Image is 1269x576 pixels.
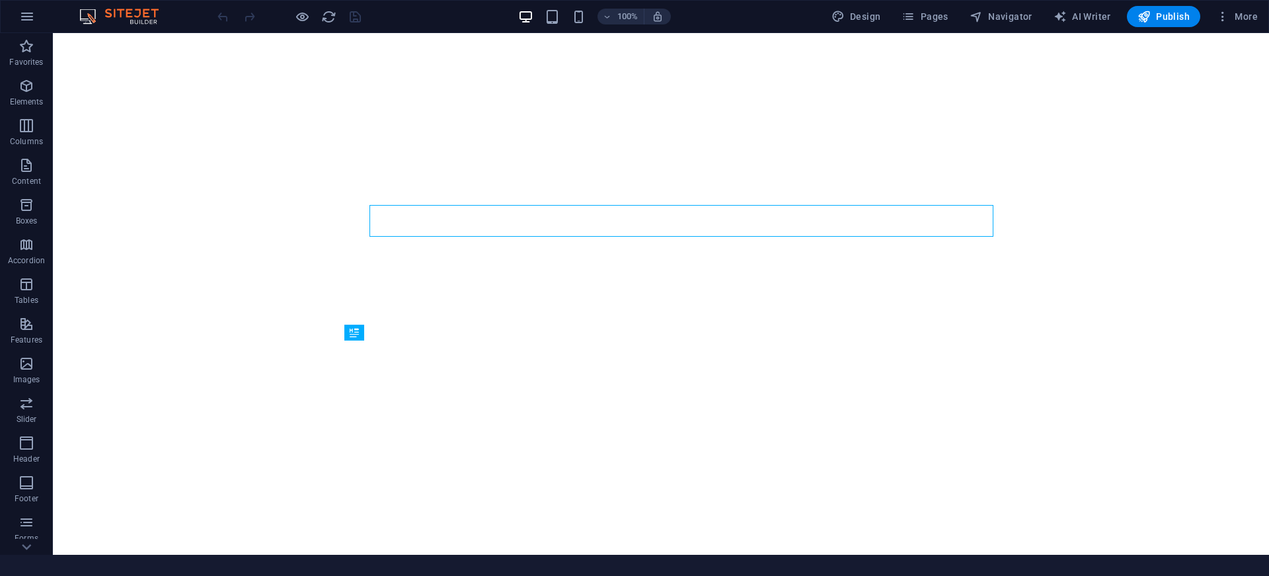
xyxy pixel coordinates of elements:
[294,9,310,24] button: Click here to leave preview mode and continue editing
[826,6,886,27] button: Design
[902,10,948,23] span: Pages
[1048,6,1116,27] button: AI Writer
[896,6,953,27] button: Pages
[15,533,38,544] p: Forms
[652,11,664,22] i: On resize automatically adjust zoom level to fit chosen device.
[321,9,336,24] i: Reload page
[964,6,1038,27] button: Navigator
[1054,10,1111,23] span: AI Writer
[321,9,336,24] button: reload
[10,136,43,147] p: Columns
[8,255,45,266] p: Accordion
[15,493,38,504] p: Footer
[10,97,44,107] p: Elements
[17,414,37,425] p: Slider
[617,9,638,24] h6: 100%
[831,10,881,23] span: Design
[13,374,40,385] p: Images
[826,6,886,27] div: Design (Ctrl+Alt+Y)
[9,57,43,67] p: Favorites
[597,9,644,24] button: 100%
[11,335,42,345] p: Features
[16,216,38,226] p: Boxes
[970,10,1032,23] span: Navigator
[1127,6,1200,27] button: Publish
[1216,10,1258,23] span: More
[13,454,40,464] p: Header
[1211,6,1263,27] button: More
[12,176,41,186] p: Content
[76,9,175,24] img: Editor Logo
[1137,10,1190,23] span: Publish
[15,295,38,306] p: Tables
